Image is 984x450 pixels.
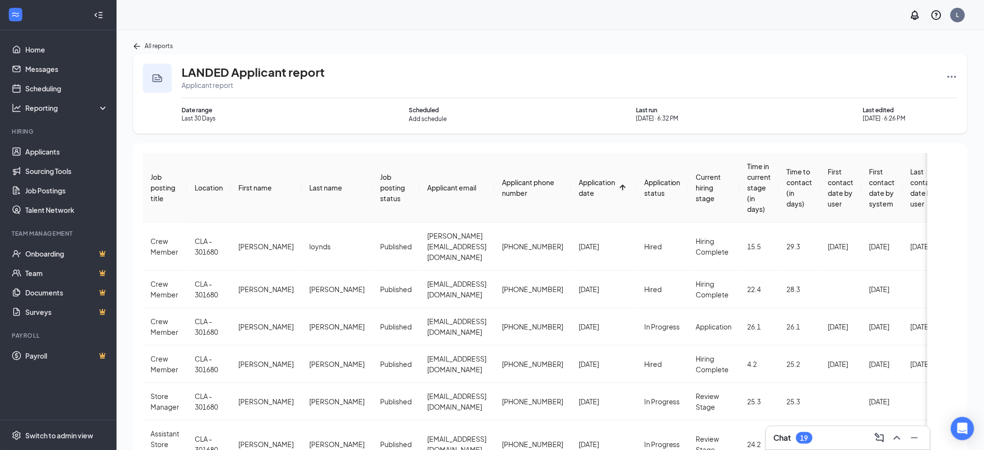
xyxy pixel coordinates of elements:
span: Job posting title [150,173,175,203]
span: Last name [309,183,342,192]
span: 07/31/2025 [869,322,890,331]
span: First contact date by system [869,167,895,208]
span: Published [380,322,412,331]
span: Published [380,397,412,406]
span: 25.3 [787,397,801,406]
div: Reporting [25,103,109,113]
span: Hiring Complete [696,237,729,256]
h3: Chat [774,433,791,443]
a: Home [25,40,108,59]
span: 08/01/2025 [579,397,599,406]
div: Payroll [12,331,106,340]
span: CLA - 301680 [195,317,218,336]
span: michael.loynds3@gmail.com [427,231,486,261]
span: Published [380,440,412,449]
span: +16035587384 [502,360,563,368]
span: LANDED Applicant report [182,65,325,79]
svg: Report [151,72,163,84]
span: Crew Member [150,354,178,374]
span: Sprague [309,360,365,368]
span: Hired [644,242,662,251]
span: tdfrotography@gmail.com [427,392,486,411]
span: Hired [644,285,662,294]
span: 08/20/2025 [828,322,849,331]
span: Pemrick [309,440,365,449]
svg: ArrowLeft [133,42,141,50]
span: Location [195,183,223,192]
a: DocumentsCrown [25,283,108,302]
span: +16034779923 [502,397,563,406]
span: 08/04/2025 [911,242,931,251]
span: +16034774627 [502,440,563,449]
span: Crew Member [150,237,178,256]
span: 29.3 [787,242,801,251]
p: Last run [636,106,679,114]
span: First name [238,183,272,192]
a: Sourcing Tools [25,161,108,181]
svg: ChevronUp [891,432,903,444]
span: CLA - 301680 [195,354,218,374]
span: Review Stage [696,392,719,411]
a: Talent Network [25,200,108,220]
svg: ComposeMessage [874,432,885,444]
span: Published [380,285,412,294]
a: SurveysCrown [25,302,108,322]
span: +16035586616 [502,285,563,294]
button: Minimize [907,430,922,446]
button: ChevronUp [889,430,905,446]
span: 07/28/2025 [579,242,599,251]
span: First contact date by user [828,167,854,208]
span: 08/01/2025 [828,242,849,251]
span: Crew Member [150,317,178,336]
svg: Collapse [94,10,103,20]
span: michael [238,242,294,251]
span: 25.2 [787,360,801,368]
svg: Ellipses [946,71,958,83]
p: Last edited [863,106,906,114]
span: 22.4 [748,285,761,294]
span: 26.1 [787,322,801,331]
span: Crew Member [150,279,178,299]
span: Allen [309,285,365,294]
span: Applicant email [427,183,476,192]
span: +16039980114 [502,242,563,251]
span: Application [696,322,732,331]
p: [DATE] · 6:32 PM [636,114,679,122]
span: Hired [644,360,662,368]
svg: Settings [12,431,21,440]
svg: WorkstreamLogo [11,10,20,19]
span: Last contact date by user [911,167,936,208]
span: 08/01/2025 [579,360,599,368]
span: 08/22/2025 [911,360,931,368]
span: Published [380,360,412,368]
span: Time to contact (in days) [787,167,813,208]
p: All reports [145,42,173,50]
div: L [956,11,959,19]
span: 08/20/2025 [828,360,849,368]
span: Time in current stage (in days) [748,162,771,213]
span: Hiring Complete [696,354,729,374]
span: 26.1 [748,322,761,331]
div: Switch to admin view [25,431,93,440]
span: jeffreysprague14@gmail.com [427,354,486,374]
span: loynds [309,242,331,251]
span: 08/01/2025 [869,360,890,368]
div: Team Management [12,229,106,238]
div: 19 [801,434,808,442]
span: Job posting status [380,173,405,203]
span: CLA - 301680 [195,237,218,256]
span: gabrielallen67@gmail.com [427,279,486,299]
span: 08/01/2025 [869,397,890,406]
div: Open Intercom Messenger [951,417,974,440]
span: In Progress [644,322,680,331]
a: Applicants [25,142,108,161]
div: Hiring [12,127,106,136]
span: 28.3 [787,285,801,294]
span: 08/21/2025 [911,322,931,331]
button: ComposeMessage [872,430,887,446]
a: TeamCrown [25,263,108,283]
span: Beland [309,322,365,331]
span: Application date [579,178,615,197]
svg: Notifications [909,9,921,21]
span: Dansereau [309,397,365,406]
